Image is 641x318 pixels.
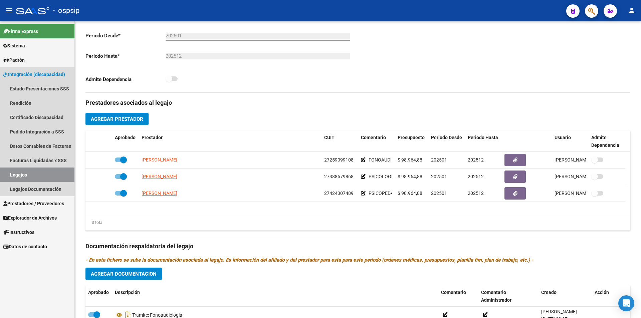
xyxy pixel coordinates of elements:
[85,76,166,83] p: Admite Dependencia
[441,290,466,295] span: Comentario
[324,174,354,179] span: 27388579868
[398,157,422,163] span: $ 98.964,88
[592,285,625,307] datatable-header-cell: Acción
[3,229,34,236] span: Instructivos
[324,157,354,163] span: 27259099108
[589,130,625,152] datatable-header-cell: Admite Dependencia
[142,174,177,179] span: [PERSON_NAME]
[85,113,149,125] button: Agregar Prestador
[142,135,163,140] span: Prestador
[555,157,607,163] span: [PERSON_NAME] [DATE]
[468,191,484,196] span: 202512
[555,174,607,179] span: [PERSON_NAME] [DATE]
[324,191,354,196] span: 27424307489
[3,214,57,222] span: Explorador de Archivos
[398,135,425,140] span: Presupuesto
[468,174,484,179] span: 202512
[3,28,38,35] span: Firma Express
[5,6,13,14] mat-icon: menu
[468,135,498,140] span: Periodo Hasta
[369,174,490,179] span: PSICOLOGIA- [DATE] Y [DATE] 17 HS. [PERSON_NAME] 381
[539,285,592,307] datatable-header-cell: Creado
[3,42,25,49] span: Sistema
[115,135,136,140] span: Aprobado
[431,174,447,179] span: 202501
[591,135,619,148] span: Admite Dependencia
[88,290,109,295] span: Aprobado
[115,290,140,295] span: Descripción
[358,130,395,152] datatable-header-cell: Comentario
[324,135,335,140] span: CUIT
[555,135,571,140] span: Usuario
[555,191,607,196] span: [PERSON_NAME] [DATE]
[369,191,515,196] span: PSICOPEDAGOGIA. [DATE] Y [DATE] 17 HS. [PERSON_NAME] LA C. 381
[85,219,103,226] div: 3 total
[91,271,157,277] span: Agregar Documentacion
[3,71,65,78] span: Integración (discapacidad)
[85,98,630,107] h3: Prestadores asociados al legajo
[431,157,447,163] span: 202501
[142,191,177,196] span: [PERSON_NAME]
[431,135,462,140] span: Periodo Desde
[142,157,177,163] span: [PERSON_NAME]
[541,309,577,314] span: [PERSON_NAME]
[112,285,438,307] datatable-header-cell: Descripción
[3,200,64,207] span: Prestadores / Proveedores
[3,56,25,64] span: Padrón
[369,157,503,163] span: FONOAUDIOLOGIA, [DATE] Y [DATE] 16 HS. [PERSON_NAME] 381
[361,135,386,140] span: Comentario
[112,130,139,152] datatable-header-cell: Aprobado
[139,130,322,152] datatable-header-cell: Prestador
[438,285,478,307] datatable-header-cell: Comentario
[428,130,465,152] datatable-header-cell: Periodo Desde
[465,130,502,152] datatable-header-cell: Periodo Hasta
[3,243,47,250] span: Datos de contacto
[595,290,609,295] span: Acción
[481,290,511,303] span: Comentario Administrador
[398,174,422,179] span: $ 98.964,88
[468,157,484,163] span: 202512
[541,290,557,295] span: Creado
[628,6,636,14] mat-icon: person
[53,3,79,18] span: - ospsip
[91,116,143,122] span: Agregar Prestador
[431,191,447,196] span: 202501
[85,257,533,263] i: - En este fichero se sube la documentación asociada al legajo. Es información del afiliado y del ...
[85,268,162,280] button: Agregar Documentacion
[85,52,166,60] p: Periodo Hasta
[552,130,589,152] datatable-header-cell: Usuario
[322,130,358,152] datatable-header-cell: CUIT
[398,191,422,196] span: $ 98.964,88
[618,295,634,311] div: Open Intercom Messenger
[395,130,428,152] datatable-header-cell: Presupuesto
[478,285,539,307] datatable-header-cell: Comentario Administrador
[85,242,630,251] h3: Documentación respaldatoria del legajo
[85,32,166,39] p: Periodo Desde
[85,285,112,307] datatable-header-cell: Aprobado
